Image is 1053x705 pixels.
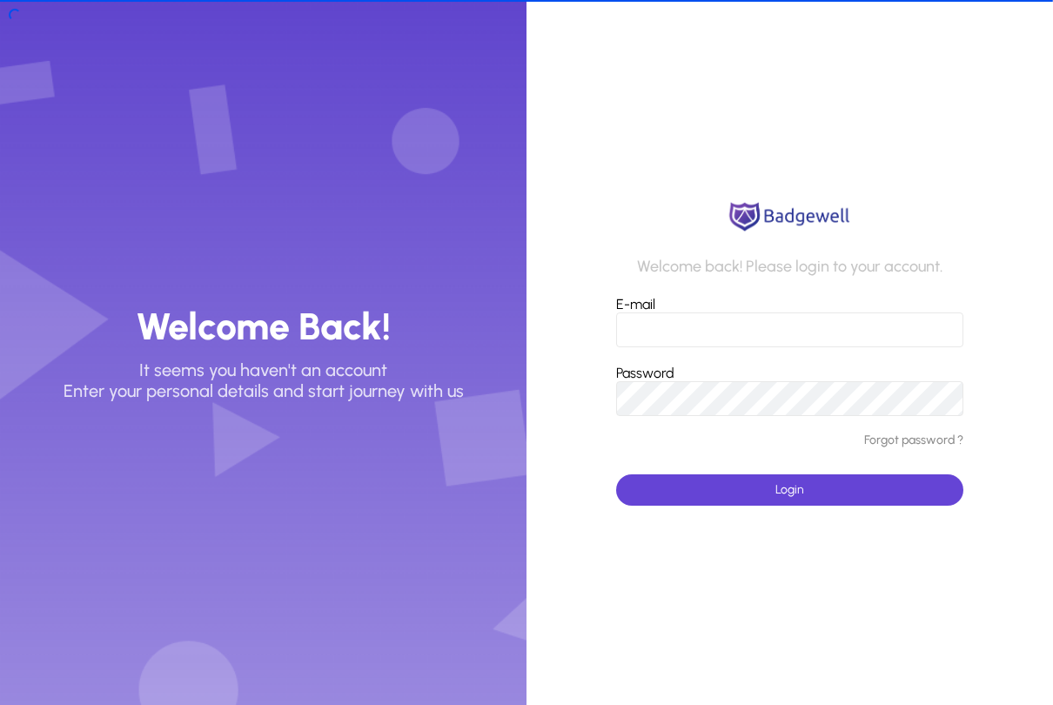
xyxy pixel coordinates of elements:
[64,380,464,401] p: Enter your personal details and start journey with us
[616,365,674,381] label: Password
[616,474,963,506] button: Login
[136,304,391,350] h3: Welcome Back!
[724,199,855,234] img: logo.png
[864,433,963,448] a: Forgot password ?
[616,296,655,312] label: E-mail
[637,258,942,277] p: Welcome back! Please login to your account.
[775,482,804,497] span: Login
[139,359,387,380] p: It seems you haven't an account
